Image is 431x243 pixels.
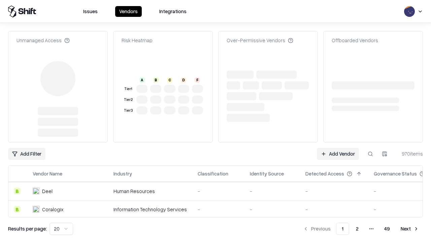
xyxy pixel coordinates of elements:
img: Deel [33,188,39,194]
div: - [250,206,295,213]
img: Coralogix [33,206,39,213]
button: Add Filter [8,148,45,160]
p: Results per page: [8,225,47,232]
div: Identity Source [250,170,284,177]
button: Issues [79,6,102,17]
div: B [14,188,21,194]
div: - [305,188,363,195]
div: Industry [113,170,132,177]
div: Tier 2 [123,97,134,103]
div: Detected Access [305,170,344,177]
div: Deel [42,188,53,195]
button: 49 [379,223,395,235]
button: Integrations [155,6,191,17]
div: 970 items [396,150,423,157]
div: Governance Status [374,170,417,177]
div: - [305,206,363,213]
div: Unmanaged Access [16,37,70,44]
div: Offboarded Vendors [332,37,378,44]
div: F [195,77,200,83]
div: Coralogix [42,206,63,213]
div: Tier 1 [123,86,134,92]
div: Tier 3 [123,108,134,113]
nav: pagination [299,223,423,235]
button: 1 [336,223,349,235]
div: B [14,206,21,213]
div: A [139,77,145,83]
div: Classification [198,170,228,177]
div: Risk Heatmap [122,37,153,44]
div: Vendor Name [33,170,62,177]
div: Over-Permissive Vendors [227,37,293,44]
div: Human Resources [113,188,187,195]
div: Information Technology Services [113,206,187,213]
button: Next [397,223,423,235]
div: B [153,77,159,83]
a: Add Vendor [317,148,359,160]
div: D [181,77,186,83]
div: - [198,188,239,195]
button: 2 [351,223,364,235]
div: - [250,188,295,195]
button: Vendors [115,6,142,17]
div: - [198,206,239,213]
div: C [167,77,172,83]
